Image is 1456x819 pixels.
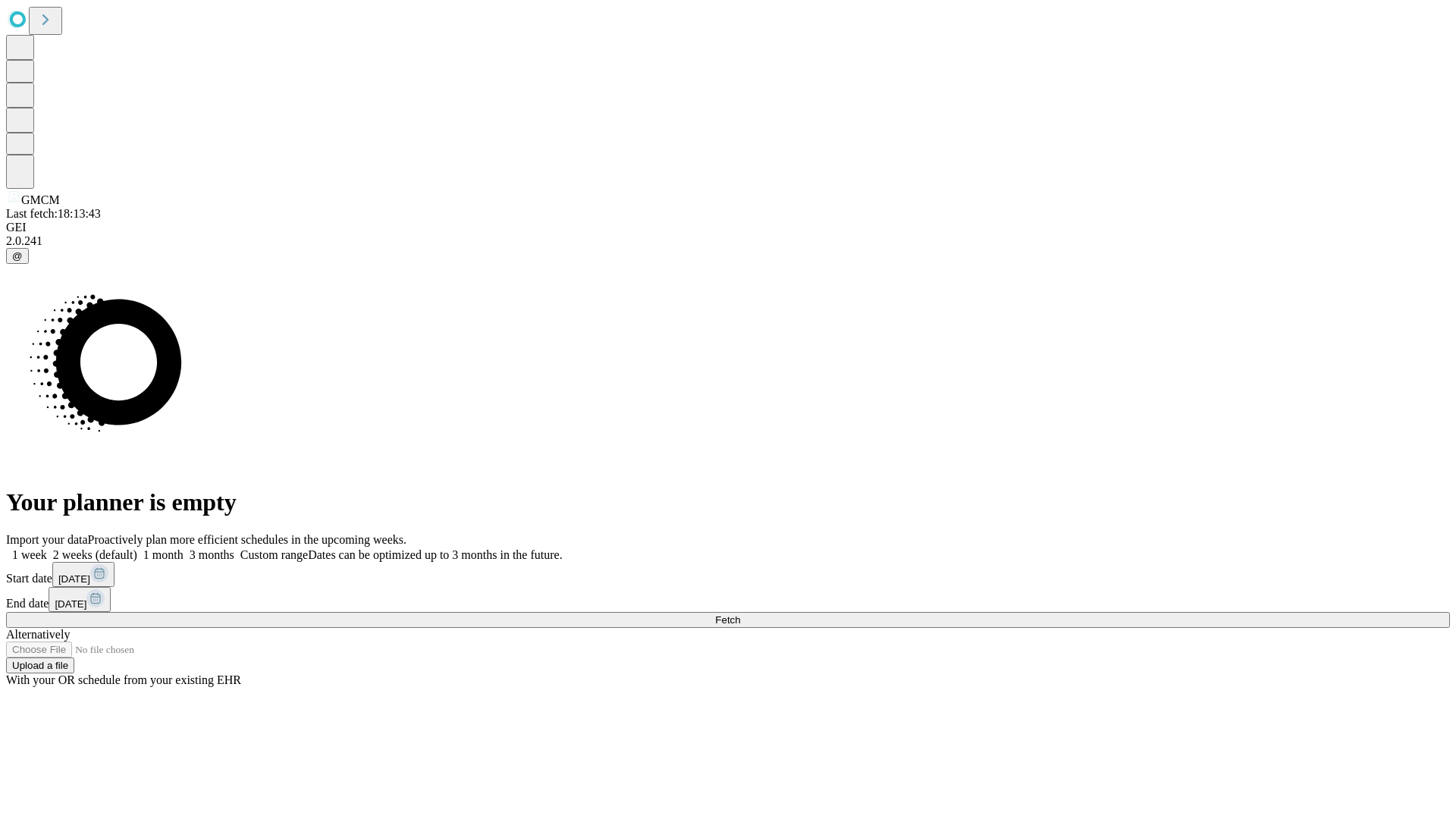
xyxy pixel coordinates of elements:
[6,612,1450,628] button: Fetch
[55,598,86,610] span: [DATE]
[6,628,70,641] span: Alternatively
[6,488,1450,516] h1: Your planner is empty
[6,533,88,546] span: Import your data
[6,562,1450,587] div: Start date
[6,207,101,220] span: Last fetch: 18:13:43
[6,234,1450,248] div: 2.0.241
[52,562,115,587] button: [DATE]
[6,657,74,673] button: Upload a file
[6,587,1450,612] div: End date
[49,587,111,612] button: [DATE]
[308,548,562,561] span: Dates can be optimized up to 3 months in the future.
[6,673,241,686] span: With your OR schedule from your existing EHR
[88,533,406,546] span: Proactively plan more efficient schedules in the upcoming weeks.
[240,548,308,561] span: Custom range
[58,573,90,585] span: [DATE]
[12,548,47,561] span: 1 week
[21,193,60,206] span: GMCM
[715,614,740,626] span: Fetch
[53,548,137,561] span: 2 weeks (default)
[6,221,1450,234] div: GEI
[143,548,184,561] span: 1 month
[6,248,29,264] button: @
[12,250,23,262] span: @
[190,548,234,561] span: 3 months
